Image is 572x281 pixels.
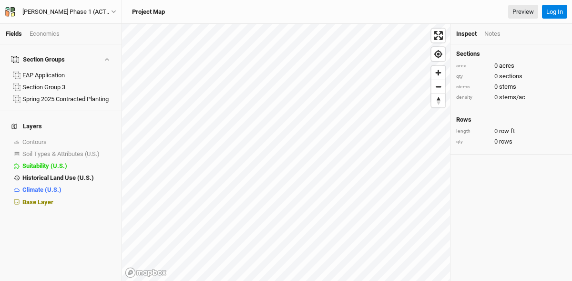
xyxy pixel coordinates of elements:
[456,137,566,146] div: 0
[22,138,116,146] div: Contours
[456,127,566,135] div: 0
[22,7,111,17] div: [PERSON_NAME] Phase 1 (ACTIVE 2024)
[22,186,61,193] span: Climate (U.S.)
[22,7,111,17] div: Corbin Hill Phase 1 (ACTIVE 2024)
[431,80,445,94] button: Zoom out
[5,7,117,17] button: [PERSON_NAME] Phase 1 (ACTIVE 2024)
[22,95,116,103] div: Spring 2025 Contracted Planting
[22,174,116,182] div: Historical Land Use (U.S.)
[431,94,445,107] span: Reset bearing to north
[22,150,100,157] span: Soil Types & Attributes (U.S.)
[499,62,514,70] span: acres
[456,93,566,102] div: 0
[22,83,116,91] div: Section Group 3
[122,24,450,281] canvas: Map
[456,83,566,91] div: 0
[431,94,445,107] button: Reset bearing to north
[456,30,477,38] div: Inspect
[11,56,65,63] div: Section Groups
[6,30,22,37] a: Fields
[499,83,516,91] span: stems
[499,93,525,102] span: stems/ac
[22,72,116,79] div: EAP Application
[456,73,490,80] div: qty
[456,72,566,81] div: 0
[125,267,167,278] a: Mapbox logo
[499,137,512,146] span: rows
[484,30,500,38] div: Notes
[22,138,47,146] span: Contours
[102,56,111,62] button: Show section groups
[22,162,67,169] span: Suitability (U.S.)
[456,138,490,146] div: qty
[499,72,522,81] span: sections
[22,198,53,206] span: Base Layer
[456,94,490,101] div: density
[6,117,116,136] h4: Layers
[431,29,445,42] button: Enter fullscreen
[431,66,445,80] button: Zoom in
[542,5,567,19] button: Log In
[499,127,515,135] span: row ft
[456,50,566,58] h4: Sections
[456,116,566,124] h4: Rows
[22,186,116,194] div: Climate (U.S.)
[508,5,538,19] a: Preview
[456,128,490,135] div: length
[456,83,490,91] div: stems
[22,198,116,206] div: Base Layer
[431,47,445,61] button: Find my location
[30,30,60,38] div: Economics
[132,8,165,16] h3: Project Map
[456,62,566,70] div: 0
[22,174,94,181] span: Historical Land Use (U.S.)
[456,62,490,70] div: area
[22,162,116,170] div: Suitability (U.S.)
[22,150,116,158] div: Soil Types & Attributes (U.S.)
